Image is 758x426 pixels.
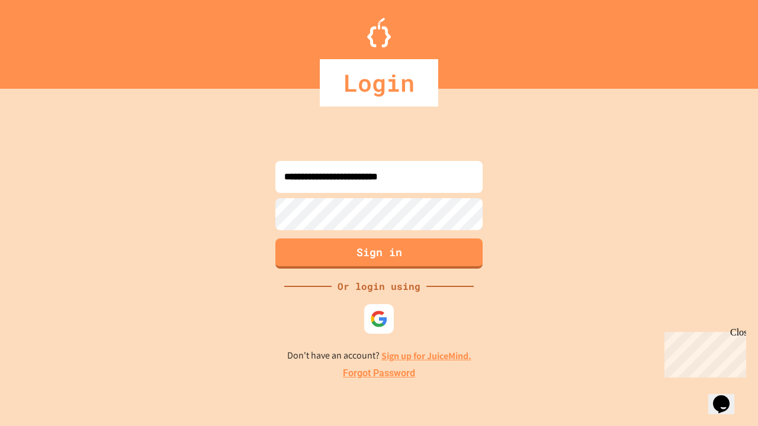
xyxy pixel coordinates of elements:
div: Login [320,59,438,106]
img: Logo.svg [367,18,391,47]
button: Sign in [275,238,483,269]
a: Sign up for JuiceMind. [381,350,471,362]
iframe: chat widget [708,379,746,414]
img: google-icon.svg [370,310,388,328]
p: Don't have an account? [287,348,471,363]
div: Or login using [332,279,426,293]
iframe: chat widget [660,327,746,377]
div: Chat with us now!Close [5,5,82,75]
a: Forgot Password [343,366,415,380]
